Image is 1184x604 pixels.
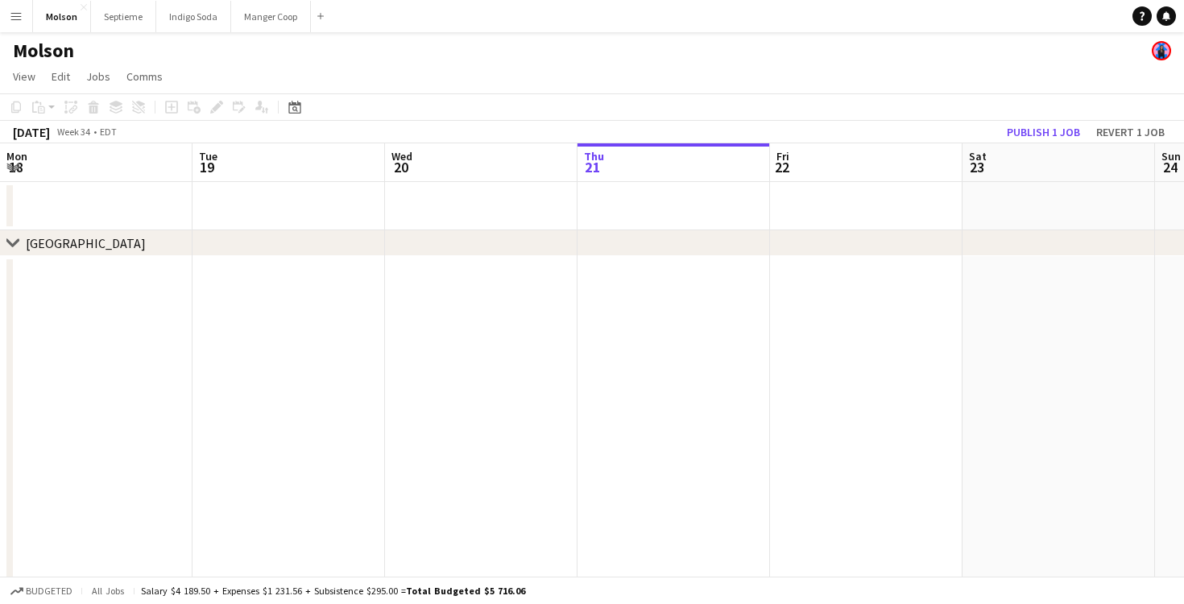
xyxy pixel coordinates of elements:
[156,1,231,32] button: Indigo Soda
[1159,158,1181,176] span: 24
[231,1,311,32] button: Manger Coop
[199,149,217,163] span: Tue
[26,235,146,251] div: [GEOGRAPHIC_DATA]
[969,149,987,163] span: Sat
[774,158,789,176] span: 22
[1000,122,1087,143] button: Publish 1 job
[13,124,50,140] div: [DATE]
[6,66,42,87] a: View
[33,1,91,32] button: Molson
[45,66,77,87] a: Edit
[141,585,525,597] div: Salary $4 189.50 + Expenses $1 231.56 + Subsistence $295.00 =
[6,149,27,163] span: Mon
[197,158,217,176] span: 19
[26,585,72,597] span: Budgeted
[100,126,117,138] div: EDT
[389,158,412,176] span: 20
[91,1,156,32] button: Septieme
[1152,41,1171,60] app-user-avatar: Laurence Pare
[89,585,127,597] span: All jobs
[776,149,789,163] span: Fri
[86,69,110,84] span: Jobs
[584,149,604,163] span: Thu
[1161,149,1181,163] span: Sun
[4,158,27,176] span: 18
[13,69,35,84] span: View
[582,158,604,176] span: 21
[52,69,70,84] span: Edit
[406,585,525,597] span: Total Budgeted $5 716.06
[8,582,75,600] button: Budgeted
[126,69,163,84] span: Comms
[1090,122,1171,143] button: Revert 1 job
[120,66,169,87] a: Comms
[80,66,117,87] a: Jobs
[13,39,74,63] h1: Molson
[391,149,412,163] span: Wed
[967,158,987,176] span: 23
[53,126,93,138] span: Week 34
